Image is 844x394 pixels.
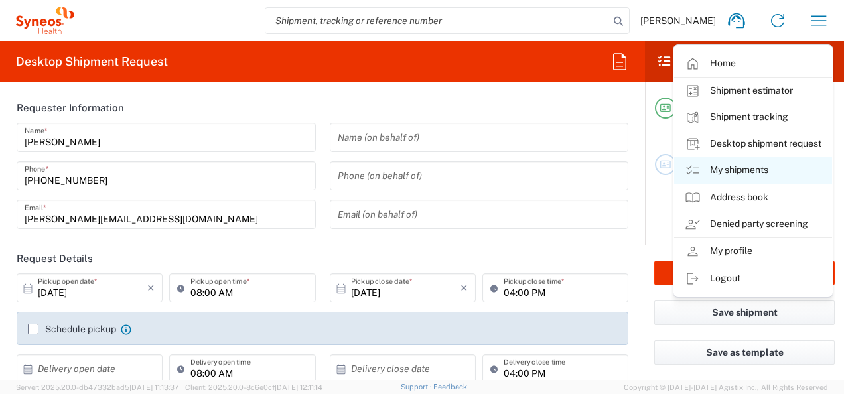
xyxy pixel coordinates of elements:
span: Client: 2025.20.0-8c6e0cf [185,383,322,391]
a: My shipments [674,157,832,184]
h2: Shipment Checklist [657,54,791,70]
input: Shipment, tracking or reference number [265,8,609,33]
span: [DATE] 11:13:37 [129,383,179,391]
a: Shipment tracking [674,104,832,131]
a: Feedback [433,383,467,391]
h2: Request Details [17,252,93,265]
a: Support [401,383,434,391]
h2: Requester Information [17,101,124,115]
button: Rate [654,261,835,285]
button: Save shipment [654,300,835,325]
label: Schedule pickup [28,324,116,334]
span: [DATE] 12:11:14 [275,383,322,391]
a: Logout [674,265,832,292]
a: Shipment estimator [674,78,832,104]
a: Denied party screening [674,211,832,237]
a: Home [674,50,832,77]
span: Server: 2025.20.0-db47332bad5 [16,383,179,391]
a: Address book [674,184,832,211]
span: Copyright © [DATE]-[DATE] Agistix Inc., All Rights Reserved [624,381,828,393]
i: × [460,277,468,298]
a: Desktop shipment request [674,131,832,157]
h2: Desktop Shipment Request [16,54,168,70]
button: Save as template [654,340,835,365]
a: My profile [674,238,832,265]
i: × [147,277,155,298]
span: [PERSON_NAME] [640,15,716,27]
